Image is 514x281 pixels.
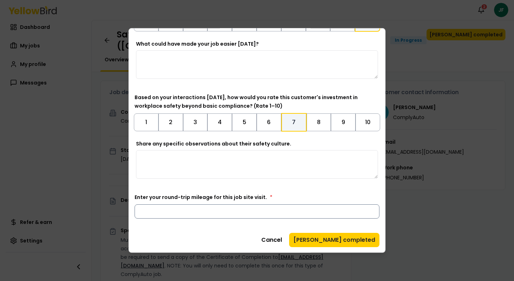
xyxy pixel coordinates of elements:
[356,113,380,131] button: Toggle 10
[257,14,281,31] button: Toggle 6
[183,14,208,31] button: Toggle 3
[257,113,281,131] button: Toggle 6
[134,14,158,31] button: Toggle 1
[135,194,272,201] label: Enter your round-trip mileage for this job site visit.
[257,233,286,247] button: Cancel
[306,14,331,31] button: Toggle 8
[136,40,259,47] label: What could have made your job easier [DATE]?
[135,94,358,109] label: Based on your interactions [DATE], how would you rate this customer's investment in workplace saf...
[281,14,306,31] button: Toggle 7
[289,233,379,247] button: [PERSON_NAME] completed
[355,13,380,32] button: Toggle 10
[134,113,158,131] button: Toggle 1
[281,113,307,132] button: Toggle 7
[158,14,183,31] button: Toggle 2
[331,113,356,131] button: Toggle 9
[183,113,208,131] button: Toggle 3
[307,113,331,131] button: Toggle 8
[232,113,257,131] button: Toggle 5
[158,113,183,131] button: Toggle 2
[136,140,291,147] label: Share any specific observations about their safety culture.
[207,14,232,31] button: Toggle 4
[207,113,232,131] button: Toggle 4
[330,14,355,31] button: Toggle 9
[232,14,257,31] button: Toggle 5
